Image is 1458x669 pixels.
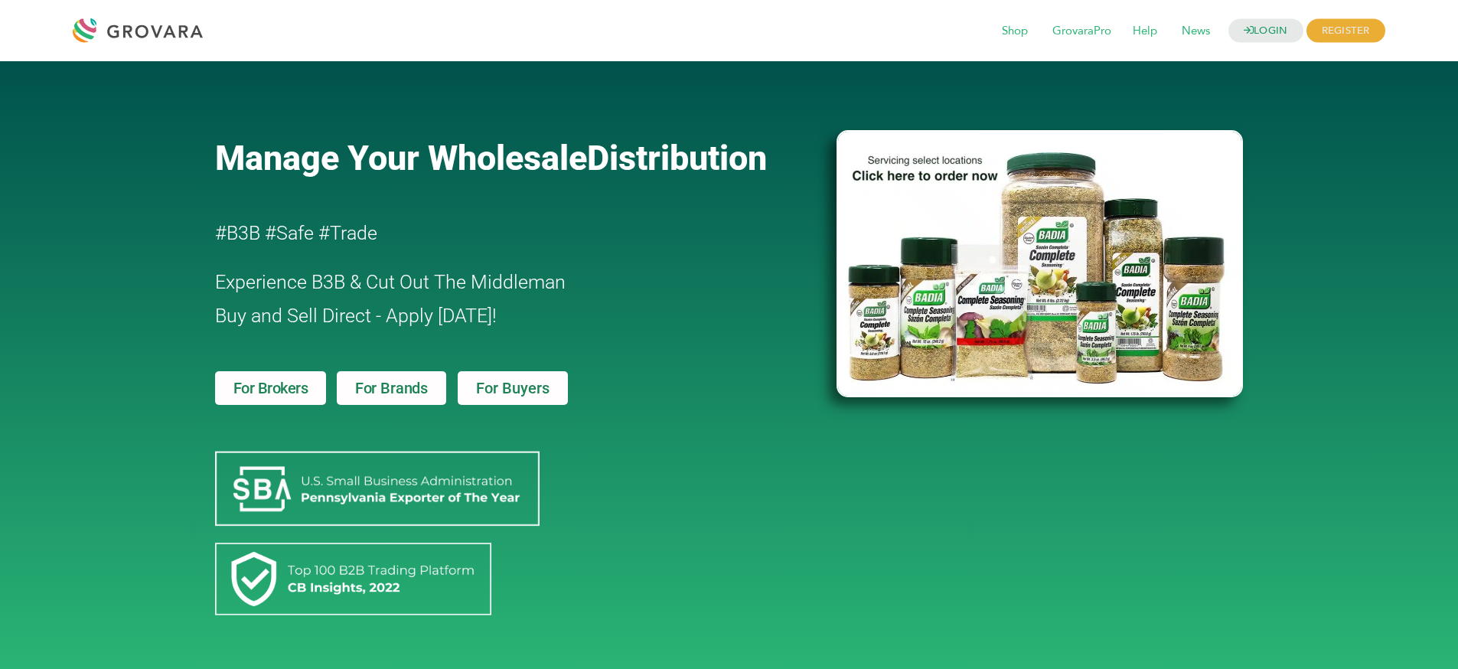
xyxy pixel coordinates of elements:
a: Manage Your WholesaleDistribution [215,138,812,178]
span: For Buyers [476,380,550,396]
span: GrovaraPro [1042,17,1122,46]
span: Help [1122,17,1168,46]
span: Experience B3B & Cut Out The Middleman [215,271,566,293]
span: Distribution [587,138,767,178]
span: Buy and Sell Direct - Apply [DATE]! [215,305,497,327]
span: Manage Your Wholesale [215,138,587,178]
h2: #B3B #Safe #Trade [215,217,749,250]
span: Shop [991,17,1039,46]
a: LOGIN [1228,19,1303,43]
a: Help [1122,23,1168,40]
a: For Buyers [458,371,568,405]
a: News [1171,23,1221,40]
a: For Brands [337,371,446,405]
span: REGISTER [1306,19,1385,43]
span: For Brokers [233,380,308,396]
a: GrovaraPro [1042,23,1122,40]
a: Shop [991,23,1039,40]
span: News [1171,17,1221,46]
span: For Brands [355,380,428,396]
a: For Brokers [215,371,327,405]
